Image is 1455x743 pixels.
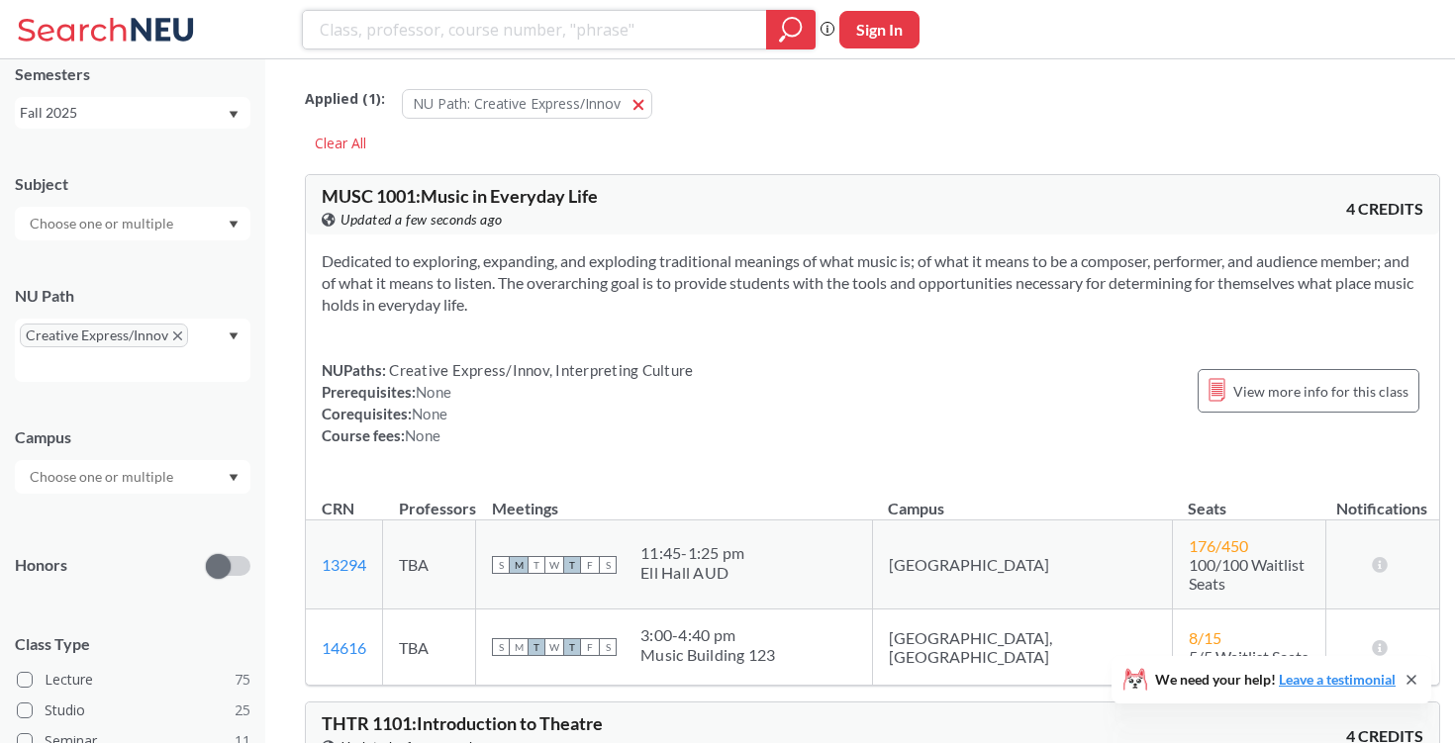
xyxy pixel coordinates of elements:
[322,712,603,734] span: THTR 1101 : Introduction to Theatre
[779,16,803,44] svg: magnifying glass
[413,94,621,113] span: NU Path: Creative Express/Innov
[15,319,250,382] div: Creative Express/InnovX to remove pillDropdown arrow
[15,460,250,494] div: Dropdown arrow
[1172,478,1325,520] th: Seats
[383,478,476,520] th: Professors
[640,543,744,563] div: 11:45 - 1:25 pm
[15,426,250,448] div: Campus
[383,609,476,686] td: TBA
[581,556,599,574] span: F
[322,359,693,446] div: NUPaths: Prerequisites: Corequisites: Course fees:
[402,89,652,119] button: NU Path: Creative Express/Innov
[872,520,1172,609] td: [GEOGRAPHIC_DATA]
[640,625,776,645] div: 3:00 - 4:40 pm
[412,405,447,422] span: None
[492,638,510,656] span: S
[510,556,528,574] span: M
[510,638,528,656] span: M
[229,221,239,229] svg: Dropdown arrow
[640,645,776,665] div: Music Building 123
[17,667,250,693] label: Lecture
[322,185,598,207] span: MUSC 1001 : Music in Everyday Life
[599,638,617,656] span: S
[1189,647,1309,666] span: 5/5 Waitlist Seats
[640,563,744,583] div: Ell Hall AUD
[20,212,186,235] input: Choose one or multiple
[1346,198,1423,220] span: 4 CREDITS
[1189,536,1248,555] span: 176 / 450
[1279,671,1396,688] a: Leave a testimonial
[15,97,250,129] div: Fall 2025Dropdown arrow
[322,638,366,657] a: 14616
[405,426,440,444] span: None
[1155,673,1396,687] span: We need your help!
[492,556,510,574] span: S
[872,609,1172,686] td: [GEOGRAPHIC_DATA], [GEOGRAPHIC_DATA]
[416,383,451,401] span: None
[872,478,1172,520] th: Campus
[229,111,239,119] svg: Dropdown arrow
[1189,555,1305,593] span: 100/100 Waitlist Seats
[383,520,476,609] td: TBA
[20,102,227,124] div: Fall 2025
[322,250,1423,316] section: Dedicated to exploring, expanding, and exploding traditional meanings of what music is; of what i...
[545,638,563,656] span: W
[581,638,599,656] span: F
[563,638,581,656] span: T
[528,638,545,656] span: T
[322,555,366,574] a: 13294
[305,129,376,158] div: Clear All
[476,478,873,520] th: Meetings
[15,63,250,85] div: Semesters
[386,361,693,379] span: Creative Express/Innov, Interpreting Culture
[599,556,617,574] span: S
[173,331,182,340] svg: X to remove pill
[229,332,239,340] svg: Dropdown arrow
[235,699,250,721] span: 25
[15,285,250,307] div: NU Path
[563,556,581,574] span: T
[15,633,250,655] span: Class Type
[235,669,250,691] span: 75
[318,13,752,46] input: Class, professor, course number, "phrase"
[305,88,385,110] span: Applied ( 1 ):
[322,498,354,519] div: CRN
[839,11,920,48] button: Sign In
[15,207,250,240] div: Dropdown arrow
[545,556,563,574] span: W
[340,209,503,231] span: Updated a few seconds ago
[1325,478,1438,520] th: Notifications
[1233,379,1408,404] span: View more info for this class
[528,556,545,574] span: T
[20,324,188,347] span: Creative Express/InnovX to remove pill
[17,697,250,723] label: Studio
[1189,628,1221,647] span: 8 / 15
[766,10,816,49] div: magnifying glass
[15,173,250,195] div: Subject
[229,474,239,482] svg: Dropdown arrow
[15,554,67,577] p: Honors
[20,465,186,489] input: Choose one or multiple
